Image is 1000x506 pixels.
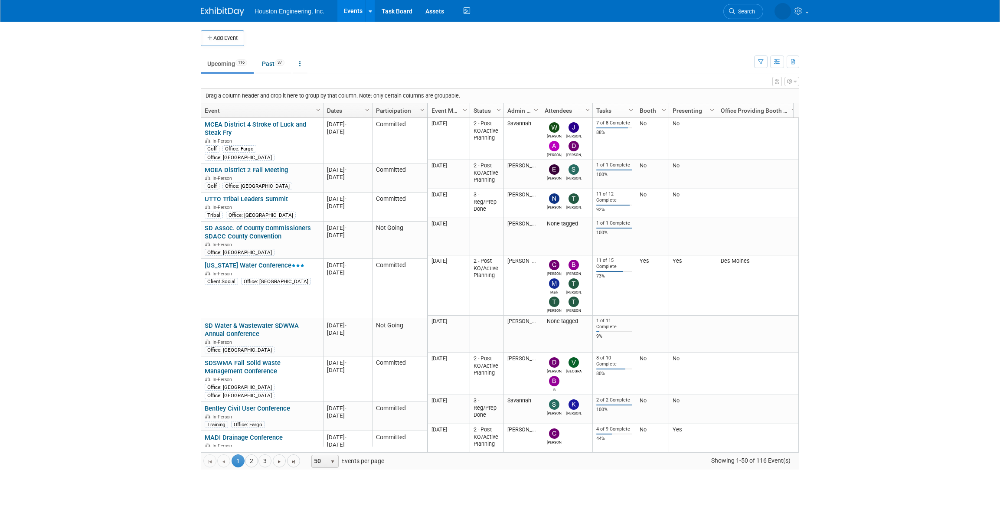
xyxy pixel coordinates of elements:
[569,141,579,151] img: Derek Kayser
[673,103,711,118] a: Presenting
[549,357,559,368] img: Dennis McAlpine
[789,103,799,116] a: Column Settings
[703,454,799,467] span: Showing 1-50 of 116 Event(s)
[315,107,322,114] span: Column Settings
[596,426,633,432] div: 4 of 9 Complete
[205,278,238,285] div: Client Social
[627,103,636,116] a: Column Settings
[596,172,633,178] div: 100%
[636,353,669,395] td: No
[470,353,503,395] td: 2 - Post KO/Active Planning
[596,436,633,442] div: 44%
[547,175,562,180] div: erik hove
[226,212,296,219] div: Office: [GEOGRAPHIC_DATA]
[470,189,503,218] td: 3 - Reg/Prep Done
[364,107,371,114] span: Column Settings
[206,458,213,465] span: Go to the first page
[596,371,633,377] div: 80%
[566,289,582,294] div: Ted Bridges
[494,103,504,116] a: Column Settings
[428,218,470,255] td: [DATE]
[217,454,230,467] a: Go to the previous page
[721,103,793,118] a: Office Providing Booth Setup
[717,255,798,316] td: Des Moines
[549,164,559,175] img: erik hove
[345,121,346,127] span: -
[569,122,579,133] img: Jeremy McLaughlin
[503,395,541,424] td: Savannah
[232,454,245,467] span: 1
[205,249,275,256] div: Office: [GEOGRAPHIC_DATA]
[201,89,799,103] div: Drag a column header and drop it here to group by that column. Note: only certain columns are gro...
[660,103,669,116] a: Column Settings
[327,232,368,239] div: [DATE]
[258,454,271,467] a: 3
[222,183,292,189] div: Office: [GEOGRAPHIC_DATA]
[547,270,562,276] div: Charles Ikenberry
[470,395,503,424] td: 3 - Reg/Prep Done
[205,121,306,137] a: MCEA District 4 Stroke of Luck and Steak Fry
[301,454,393,467] span: Events per page
[503,118,541,160] td: Savannah
[212,176,235,181] span: In-Person
[596,162,633,168] div: 1 of 1 Complete
[428,395,470,424] td: [DATE]
[205,205,210,209] img: In-Person Event
[275,59,284,66] span: 37
[255,8,324,15] span: Houston Engineering, Inc.
[212,443,235,449] span: In-Person
[566,151,582,157] div: Derek Kayser
[474,103,498,118] a: Status
[372,259,427,319] td: Committed
[723,4,763,19] a: Search
[255,55,291,72] a: Past37
[231,421,265,428] div: Office: Fargo
[566,270,582,276] div: Bret Zimmerman
[205,242,210,246] img: In-Person Event
[669,424,717,453] td: Yes
[547,289,562,294] div: Mark Jacobs
[775,3,791,20] img: Heidi Joarnt
[205,392,275,399] div: Office: [GEOGRAPHIC_DATA]
[503,424,541,453] td: [PERSON_NAME]
[372,222,427,259] td: Not Going
[205,384,275,391] div: Office: [GEOGRAPHIC_DATA]
[545,103,587,118] a: Attendees
[241,278,311,285] div: Office: [GEOGRAPHIC_DATA]
[212,205,235,210] span: In-Person
[636,395,669,424] td: No
[596,318,633,330] div: 1 of 11 Complete
[372,319,427,356] td: Not Going
[327,195,368,202] div: [DATE]
[205,224,311,240] a: SD Assoc. of County Commissioners SDACC County Convention
[327,128,368,135] div: [DATE]
[533,107,539,114] span: Column Settings
[627,107,634,114] span: Column Settings
[735,8,755,15] span: Search
[596,207,633,213] div: 92%
[345,434,346,441] span: -
[547,151,562,157] div: Adam Ruud
[372,431,427,460] td: Committed
[327,329,368,336] div: [DATE]
[669,395,717,424] td: No
[205,340,210,344] img: In-Person Event
[549,399,559,410] img: Stan Hanson
[549,278,559,289] img: Mark Jacobs
[547,307,562,313] div: Taylor Bunton
[327,322,368,329] div: [DATE]
[345,166,346,173] span: -
[566,410,582,415] div: Kevin Cochran
[273,454,286,467] a: Go to the next page
[327,441,368,448] div: [DATE]
[569,399,579,410] img: Kevin Cochran
[327,166,368,173] div: [DATE]
[596,407,633,413] div: 100%
[549,428,559,439] img: Chris Otterness
[596,355,633,367] div: 8 of 10 Complete
[547,386,562,392] div: B Peschong
[290,458,297,465] span: Go to the last page
[569,260,579,270] img: Bret Zimmerman
[503,353,541,395] td: [PERSON_NAME]
[569,278,579,289] img: Ted Bridges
